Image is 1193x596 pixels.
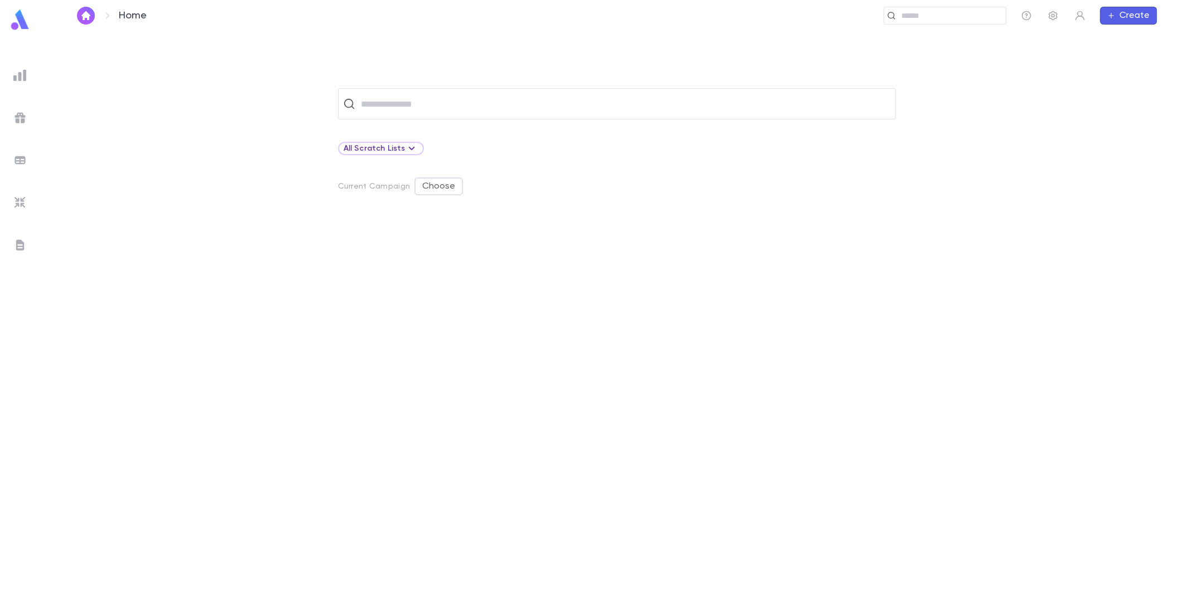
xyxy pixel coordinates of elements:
img: campaigns_grey.99e729a5f7ee94e3726e6486bddda8f1.svg [13,111,27,124]
img: letters_grey.7941b92b52307dd3b8a917253454ce1c.svg [13,238,27,252]
img: reports_grey.c525e4749d1bce6a11f5fe2a8de1b229.svg [13,69,27,82]
p: Home [119,9,147,22]
p: Current Campaign [338,182,410,191]
div: All Scratch Lists [338,142,424,155]
img: batches_grey.339ca447c9d9533ef1741baa751efc33.svg [13,153,27,167]
img: logo [9,9,31,31]
div: All Scratch Lists [344,142,419,155]
button: Choose [414,177,463,195]
img: imports_grey.530a8a0e642e233f2baf0ef88e8c9fcb.svg [13,196,27,209]
button: Create [1100,7,1157,25]
img: home_white.a664292cf8c1dea59945f0da9f25487c.svg [79,11,93,20]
